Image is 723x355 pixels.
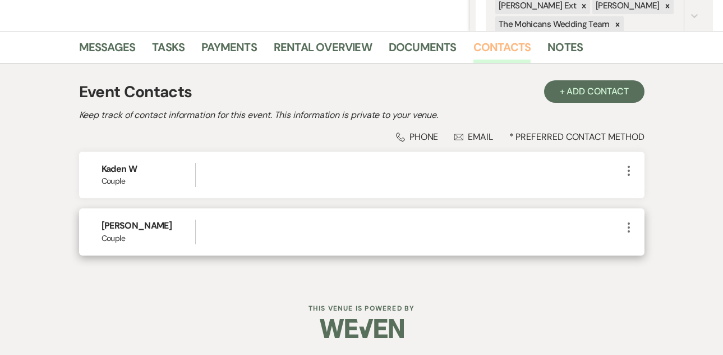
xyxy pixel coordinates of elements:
[544,80,644,103] button: + Add Contact
[102,233,195,244] span: Couple
[454,131,493,143] div: Email
[79,131,644,143] div: * Preferred Contact Method
[102,220,195,232] h6: [PERSON_NAME]
[320,309,404,348] img: Weven Logo
[102,175,195,187] span: Couple
[79,108,644,122] h2: Keep track of contact information for this event. This information is private to your venue.
[274,38,372,63] a: Rental Overview
[201,38,257,63] a: Payments
[547,38,583,63] a: Notes
[152,38,185,63] a: Tasks
[102,163,195,175] h6: Kaden W
[79,38,136,63] a: Messages
[495,16,611,33] div: The Mohicans Wedding Team
[79,80,192,104] h1: Event Contacts
[473,38,531,63] a: Contacts
[396,131,439,143] div: Phone
[389,38,457,63] a: Documents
